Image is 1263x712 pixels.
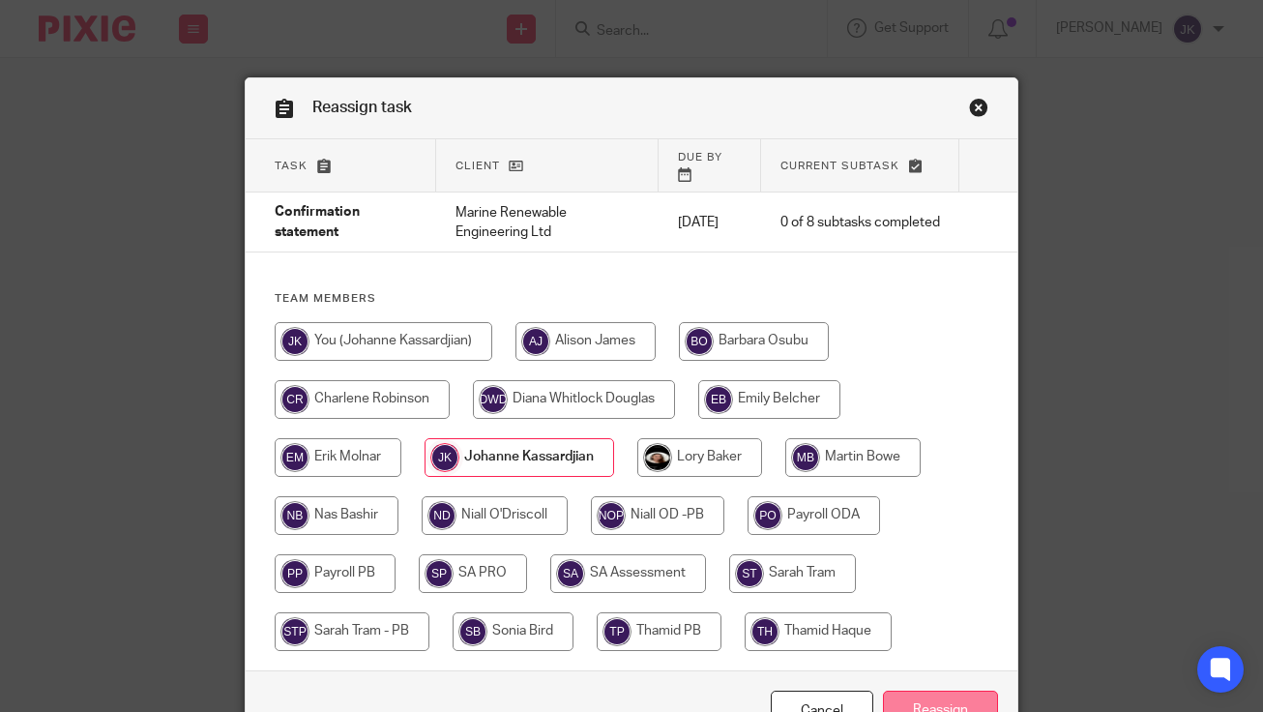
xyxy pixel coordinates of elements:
[275,161,308,171] span: Task
[312,100,412,115] span: Reassign task
[275,291,988,307] h4: Team members
[678,152,722,163] span: Due by
[761,193,959,252] td: 0 of 8 subtasks completed
[780,161,899,171] span: Current subtask
[275,206,360,240] span: Confirmation statement
[455,203,639,243] p: Marine Renewable Engineering Ltd
[455,161,500,171] span: Client
[678,213,742,232] p: [DATE]
[969,98,988,124] a: Close this dialog window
